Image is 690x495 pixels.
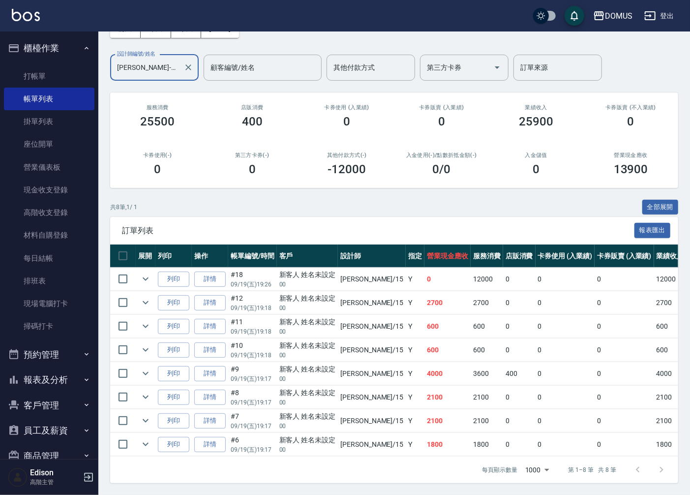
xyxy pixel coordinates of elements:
[338,409,406,433] td: [PERSON_NAME] /15
[279,317,336,327] div: 新客人 姓名未設定
[406,386,424,409] td: Y
[569,465,616,474] p: 第 1–8 筆 共 8 筆
[4,224,94,247] a: 材料自購登錄
[138,272,153,286] button: expand row
[424,268,471,291] td: 0
[122,226,634,236] span: 訂單列表
[228,245,277,268] th: 帳單編號/時間
[217,104,288,111] h2: 店販消費
[471,339,503,362] td: 600
[596,152,667,158] h2: 營業現金應收
[338,291,406,314] td: [PERSON_NAME] /15
[231,445,274,454] p: 09/19 (五) 19:17
[589,6,636,26] button: DOMUS
[521,457,553,483] div: 1000
[138,413,153,428] button: expand row
[605,10,632,22] div: DOMUS
[338,315,406,338] td: [PERSON_NAME] /15
[242,115,263,128] h3: 400
[406,362,424,385] td: Y
[136,245,155,268] th: 展開
[536,409,595,433] td: 0
[158,342,189,358] button: 列印
[503,339,536,362] td: 0
[424,245,471,268] th: 營業現金應收
[424,362,471,385] td: 4000
[279,364,336,374] div: 新客人 姓名未設定
[155,245,192,268] th: 列印
[4,393,94,418] button: 客戶管理
[595,339,654,362] td: 0
[536,386,595,409] td: 0
[158,295,189,310] button: 列印
[328,162,366,176] h3: -12000
[279,270,336,280] div: 新客人 姓名未設定
[4,110,94,133] a: 掛單列表
[654,268,687,291] td: 12000
[4,201,94,224] a: 高階收支登錄
[654,291,687,314] td: 2700
[158,319,189,334] button: 列印
[277,245,338,268] th: 客戶
[596,104,667,111] h2: 卡券販賣 (不入業績)
[424,291,471,314] td: 2700
[138,437,153,452] button: expand row
[406,315,424,338] td: Y
[640,7,678,25] button: 登出
[231,351,274,360] p: 09/19 (五) 19:18
[595,386,654,409] td: 0
[279,374,336,383] p: 00
[138,342,153,357] button: expand row
[311,152,383,158] h2: 其他付款方式(-)
[503,245,536,268] th: 店販消費
[194,319,226,334] a: 詳情
[194,437,226,452] a: 詳情
[533,162,540,176] h3: 0
[406,152,478,158] h2: 入金使用(-) /點數折抵金額(-)
[628,115,634,128] h3: 0
[154,162,161,176] h3: 0
[338,433,406,456] td: [PERSON_NAME] /15
[279,422,336,431] p: 00
[338,268,406,291] td: [PERSON_NAME] /15
[536,339,595,362] td: 0
[595,362,654,385] td: 0
[595,268,654,291] td: 0
[501,104,572,111] h2: 業績收入
[471,409,503,433] td: 2100
[4,179,94,201] a: 現金收支登錄
[471,433,503,456] td: 1800
[614,162,648,176] h3: 13900
[338,362,406,385] td: [PERSON_NAME] /15
[228,386,277,409] td: #8
[217,152,288,158] h2: 第三方卡券(-)
[595,433,654,456] td: 0
[503,386,536,409] td: 0
[279,304,336,312] p: 00
[158,390,189,405] button: 列印
[279,327,336,336] p: 00
[228,268,277,291] td: #18
[117,50,155,58] label: 設計師編號/姓名
[311,104,383,111] h2: 卡券使用 (入業績)
[338,386,406,409] td: [PERSON_NAME] /15
[4,35,94,61] button: 櫃檯作業
[4,315,94,338] a: 掃碼打卡
[4,443,94,469] button: 商品管理
[181,61,195,74] button: Clear
[536,433,595,456] td: 0
[536,245,595,268] th: 卡券使用 (入業績)
[194,366,226,381] a: 詳情
[489,60,505,75] button: Open
[279,445,336,454] p: 00
[519,115,553,128] h3: 25900
[565,6,584,26] button: save
[406,339,424,362] td: Y
[4,367,94,393] button: 報表及分析
[122,152,193,158] h2: 卡券使用(-)
[471,386,503,409] td: 2100
[642,200,679,215] button: 全部展開
[536,315,595,338] td: 0
[228,409,277,433] td: #7
[482,465,517,474] p: 每頁顯示數量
